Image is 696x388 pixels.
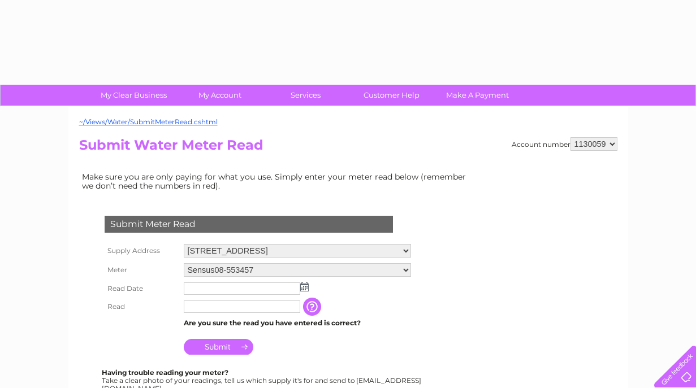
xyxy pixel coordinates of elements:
[259,85,352,106] a: Services
[303,298,323,316] input: Information
[102,298,181,316] th: Read
[102,280,181,298] th: Read Date
[173,85,266,106] a: My Account
[105,216,393,233] div: Submit Meter Read
[79,117,218,126] a: ~/Views/Water/SubmitMeterRead.cshtml
[102,241,181,260] th: Supply Address
[79,169,475,193] td: Make sure you are only paying for what you use. Simply enter your meter read below (remember we d...
[431,85,524,106] a: Make A Payment
[79,137,617,159] h2: Submit Water Meter Read
[102,260,181,280] th: Meter
[300,282,309,291] img: ...
[102,368,228,377] b: Having trouble reading your meter?
[181,316,414,330] td: Are you sure the read you have entered is correct?
[345,85,438,106] a: Customer Help
[87,85,180,106] a: My Clear Business
[184,339,253,355] input: Submit
[512,137,617,151] div: Account number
